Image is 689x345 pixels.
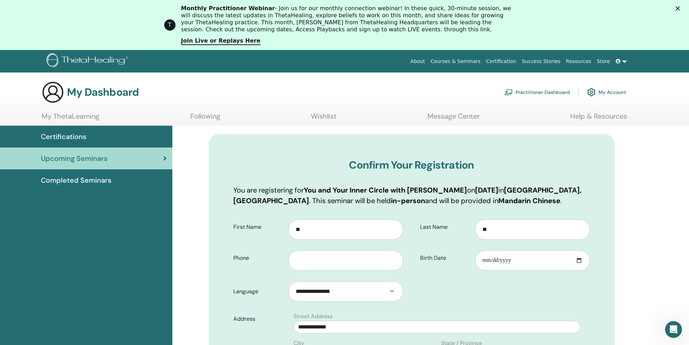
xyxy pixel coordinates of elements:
[42,112,99,126] a: My ThetaLearning
[228,251,288,265] label: Phone
[67,86,139,99] h3: My Dashboard
[228,220,288,234] label: First Name
[415,220,475,234] label: Last Name
[427,112,480,126] a: Message Center
[233,159,590,171] h3: Confirm Your Registration
[475,186,498,195] b: [DATE]
[311,112,337,126] a: Wishlist
[519,55,563,68] a: Success Stories
[41,153,107,164] span: Upcoming Seminars
[594,55,613,68] a: Store
[407,55,427,68] a: About
[181,5,275,12] b: Monthly Practitioner Webinar
[587,84,626,100] a: My Account
[47,54,131,69] img: logo.png
[498,196,560,205] b: Mandarin Chinese
[181,37,260,45] a: Join Live or Replays Here
[181,5,514,33] div: - Join us for our monthly connection webinar! In these quick, 30-minute session, we will discuss ...
[504,84,570,100] a: Practitioner Dashboard
[228,312,289,326] label: Address
[665,321,682,338] iframe: Intercom live chat
[228,285,288,298] label: Language
[304,186,467,195] b: You and Your Inner Circle with [PERSON_NAME]
[164,19,176,31] div: Profile image for ThetaHealing
[42,81,64,103] img: generic-user-icon.jpg
[676,6,683,11] div: 关闭
[415,251,475,265] label: Birth Date
[587,86,596,98] img: cog.svg
[504,89,513,95] img: chalkboard-teacher.svg
[41,131,86,142] span: Certifications
[233,185,590,206] p: You are registering for on in . This seminar will be held and will be provided in .
[391,196,425,205] b: in-person
[563,55,594,68] a: Resources
[41,175,111,186] span: Completed Seminars
[570,112,627,126] a: Help & Resources
[428,55,484,68] a: Courses & Seminars
[294,312,333,321] label: Street Address
[190,112,220,126] a: Following
[483,55,519,68] a: Certification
